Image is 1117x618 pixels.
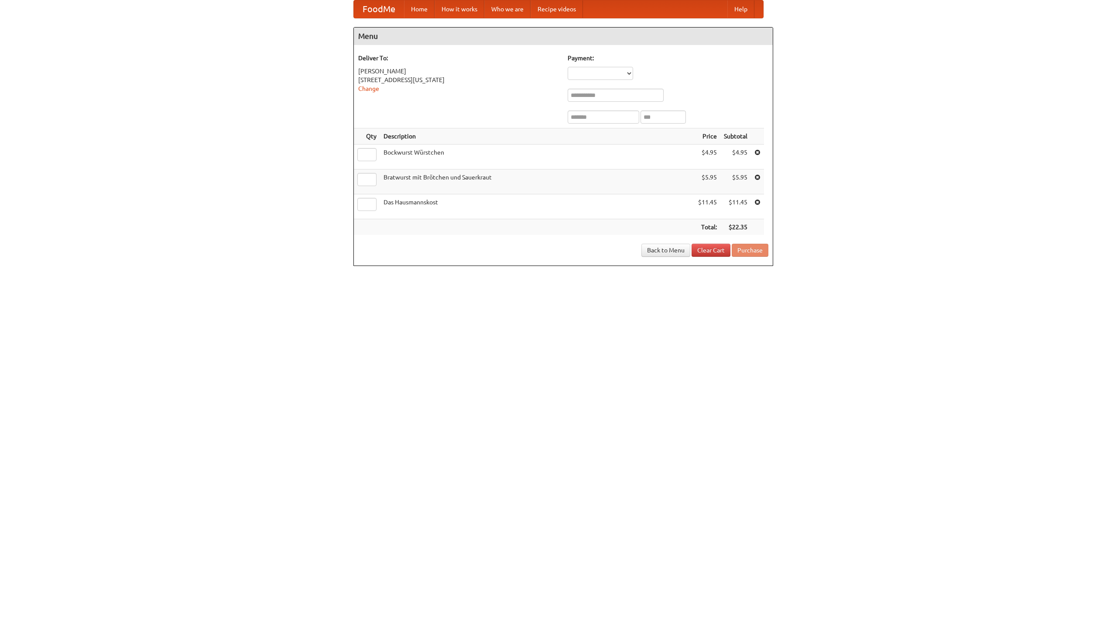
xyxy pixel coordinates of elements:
[380,145,695,169] td: Bockwurst Würstchen
[695,194,720,219] td: $11.45
[358,54,559,62] h5: Deliver To:
[435,0,484,18] a: How it works
[695,145,720,169] td: $4.95
[695,169,720,194] td: $5.95
[354,128,380,145] th: Qty
[720,128,751,145] th: Subtotal
[358,85,379,92] a: Change
[568,54,768,62] h5: Payment:
[732,244,768,257] button: Purchase
[354,28,773,45] h4: Menu
[380,169,695,194] td: Bratwurst mit Brötchen und Sauerkraut
[531,0,583,18] a: Recipe videos
[358,76,559,84] div: [STREET_ADDRESS][US_STATE]
[727,0,754,18] a: Help
[641,244,690,257] a: Back to Menu
[695,128,720,145] th: Price
[720,169,751,194] td: $5.95
[720,194,751,219] td: $11.45
[720,219,751,235] th: $22.35
[380,128,695,145] th: Description
[484,0,531,18] a: Who we are
[404,0,435,18] a: Home
[695,219,720,235] th: Total:
[380,194,695,219] td: Das Hausmannskost
[692,244,730,257] a: Clear Cart
[354,0,404,18] a: FoodMe
[720,145,751,169] td: $4.95
[358,67,559,76] div: [PERSON_NAME]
